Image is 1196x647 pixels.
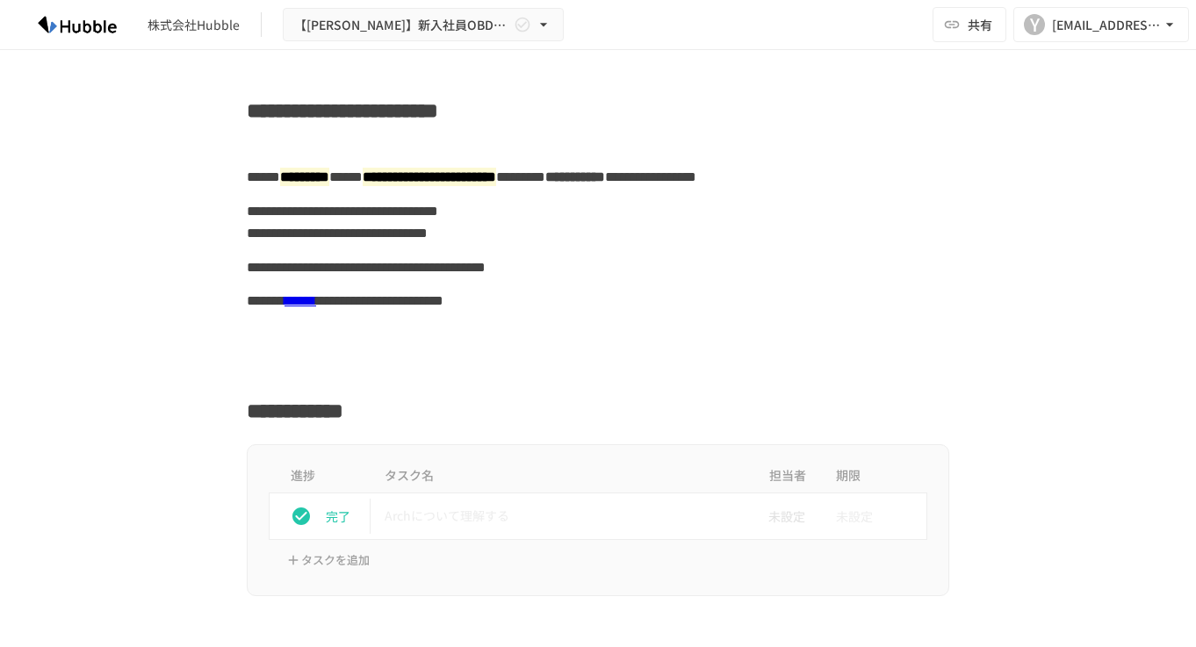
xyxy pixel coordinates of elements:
[1024,14,1045,35] div: Y
[270,459,371,493] th: 進捗
[371,459,752,493] th: タスク名
[385,505,738,527] p: Archについて理解する
[968,15,992,34] span: 共有
[21,11,133,39] img: HzDRNkGCf7KYO4GfwKnzITak6oVsp5RHeZBEM1dQFiQ
[326,507,363,526] p: 完了
[933,7,1006,42] button: 共有
[269,459,927,540] table: task table
[822,459,927,493] th: 期限
[754,507,805,526] span: 未設定
[284,499,319,534] button: status
[752,459,822,493] th: 担当者
[836,499,873,534] span: 未設定
[1052,14,1161,36] div: [EMAIL_ADDRESS][DOMAIN_NAME]
[1013,7,1189,42] button: Y[EMAIL_ADDRESS][DOMAIN_NAME]
[294,14,510,36] span: 【[PERSON_NAME]】新入社員OBD用Arch
[148,16,240,34] div: 株式会社Hubble
[283,8,564,42] button: 【[PERSON_NAME]】新入社員OBD用Arch
[283,547,374,574] button: タスクを追加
